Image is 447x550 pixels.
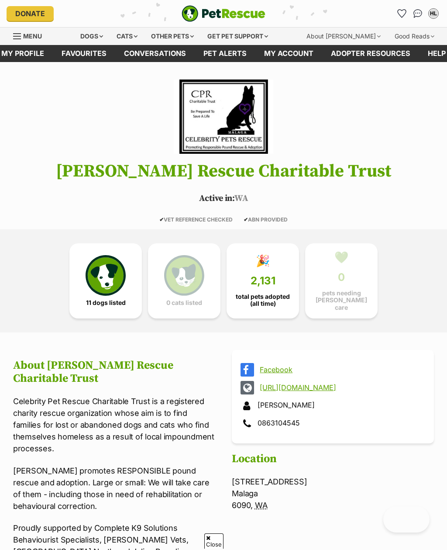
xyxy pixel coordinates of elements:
[234,293,292,307] span: total pets adopted (all time)
[166,299,202,306] span: 0 cats listed
[429,9,438,18] div: HL
[227,243,299,318] a: 🎉 2,131 total pets adopted (all time)
[145,28,200,45] div: Other pets
[86,255,126,295] img: petrescue-icon-eee76f85a60ef55c4a1927667547b313a7c0e82042636edf73dce9c88f694885.svg
[199,193,234,204] span: Active in:
[201,28,274,45] div: Get pet support
[232,477,307,486] span: [STREET_ADDRESS]
[255,501,268,510] abbr: Western Australia
[244,216,248,223] icon: ✔
[244,216,288,223] span: ABN PROVIDED
[426,7,440,21] button: My account
[241,399,425,412] div: [PERSON_NAME]
[260,366,422,374] a: Facebook
[195,45,255,62] a: Pet alerts
[69,243,142,318] a: 11 dogs listed
[115,45,195,62] a: conversations
[256,254,270,267] div: 🎉
[13,359,215,385] h2: About [PERSON_NAME] Rescue Charitable Trust
[232,501,253,510] span: 6090,
[313,290,370,311] span: pets needing [PERSON_NAME] care
[13,395,215,454] p: Celebrity Pet Rescue Charitable Trust is a registered charity rescue organization whose aim is to...
[389,28,440,45] div: Good Reads
[148,243,220,318] a: 0 cats listed
[23,32,42,40] span: Menu
[204,533,223,549] span: Close
[305,243,378,318] a: 💚 0 pets needing [PERSON_NAME] care
[395,7,409,21] a: Favourites
[174,80,273,154] img: Celebrity Pets Rescue Charitable Trust
[74,28,109,45] div: Dogs
[159,216,164,223] icon: ✔
[7,6,54,21] a: Donate
[86,299,126,306] span: 11 dogs listed
[182,5,265,22] img: logo-e224e6f780fb5917bec1dbf3a21bbac754714ae5b6737aabdf751b685950b380.svg
[338,271,345,284] span: 0
[13,465,215,512] p: [PERSON_NAME] promotes RESPONSIBLE pound rescue and adoption. Large or small: We will take care o...
[411,7,425,21] a: Conversations
[232,453,434,466] h2: Location
[334,251,348,264] div: 💚
[260,384,422,391] a: [URL][DOMAIN_NAME]
[182,5,265,22] a: PetRescue
[164,255,204,295] img: cat-icon-068c71abf8fe30c970a85cd354bc8e23425d12f6e8612795f06af48be43a487a.svg
[13,28,48,43] a: Menu
[53,45,115,62] a: Favourites
[300,28,387,45] div: About [PERSON_NAME]
[241,417,425,430] div: 0863104545
[413,9,423,18] img: chat-41dd97257d64d25036548639549fe6c8038ab92f7586957e7f3b1b290dea8141.svg
[110,28,144,45] div: Cats
[159,216,233,223] span: VET REFERENCE CHECKED
[322,45,419,62] a: Adopter resources
[232,489,258,498] span: Malaga
[383,506,430,533] iframe: Help Scout Beacon - Open
[395,7,440,21] ul: Account quick links
[255,45,322,62] a: My account
[251,275,275,287] span: 2,131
